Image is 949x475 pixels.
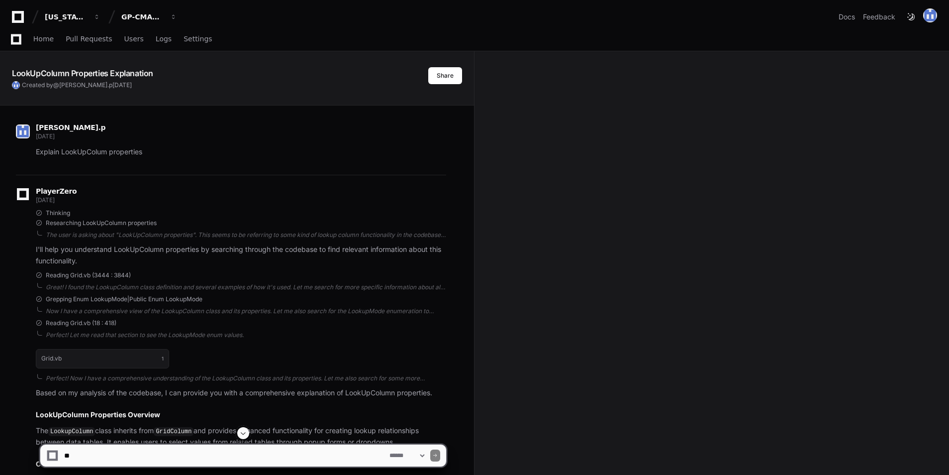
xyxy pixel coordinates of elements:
span: Settings [184,36,212,42]
span: Reading Grid.vb (18 : 418) [46,319,116,327]
button: GP-CMAG-MP2 [117,8,181,26]
p: Explain LookUpColum properties [36,146,446,158]
span: @ [53,81,59,89]
button: Share [428,67,462,84]
span: [PERSON_NAME].p [59,81,112,89]
button: [US_STATE] Pacific [41,8,104,26]
div: [US_STATE] Pacific [45,12,88,22]
span: Users [124,36,144,42]
span: Created by [22,81,132,89]
h2: LookUpColumn Properties Overview [36,410,446,420]
a: Users [124,28,144,51]
button: Grid.vb1 [36,349,169,368]
app-text-character-animate: LookUpColumn Properties Explanation [12,68,153,78]
img: 174426149 [16,124,30,138]
img: 174426149 [923,8,937,22]
span: Grepping Enum LookupMode|Public Enum LookupMode [46,295,202,303]
div: GP-CMAG-MP2 [121,12,164,22]
p: Based on my analysis of the codebase, I can provide you with a comprehensive explanation of LookU... [36,387,446,399]
span: [PERSON_NAME].p [36,123,105,131]
span: [DATE] [36,196,54,204]
span: Thinking [46,209,70,217]
div: Perfect! Now I have a comprehensive understanding of the LookupColumn class and its properties. L... [46,374,446,382]
span: [DATE] [36,132,54,140]
span: Reading Grid.vb (3444 : 3844) [46,271,131,279]
span: 1 [162,355,164,362]
a: Settings [184,28,212,51]
span: Researching LookUpColumn properties [46,219,157,227]
a: Home [33,28,54,51]
span: Logs [156,36,172,42]
p: I'll help you understand LookUpColumn properties by searching through the codebase to find releva... [36,244,446,267]
div: Perfect! Let me read that section to see the LookupMode enum values. [46,331,446,339]
span: PlayerZero [36,188,77,194]
a: Pull Requests [66,28,112,51]
div: Now I have a comprehensive view of the LookupColumn class and its properties. Let me also search ... [46,307,446,315]
p: The class inherits from and provides enhanced functionality for creating lookup relationships bet... [36,425,446,448]
div: Great! I found the LookupColumn class definition and several examples of how it's used. Let me se... [46,283,446,291]
span: Pull Requests [66,36,112,42]
div: The user is asking about "LookUpColumn properties". This seems to be referring to some kind of lo... [46,231,446,239]
span: Home [33,36,54,42]
a: Logs [156,28,172,51]
button: Feedback [863,12,895,22]
a: Docs [839,12,855,22]
img: 174426149 [12,81,20,89]
span: [DATE] [112,81,132,89]
h1: Grid.vb [41,356,62,361]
